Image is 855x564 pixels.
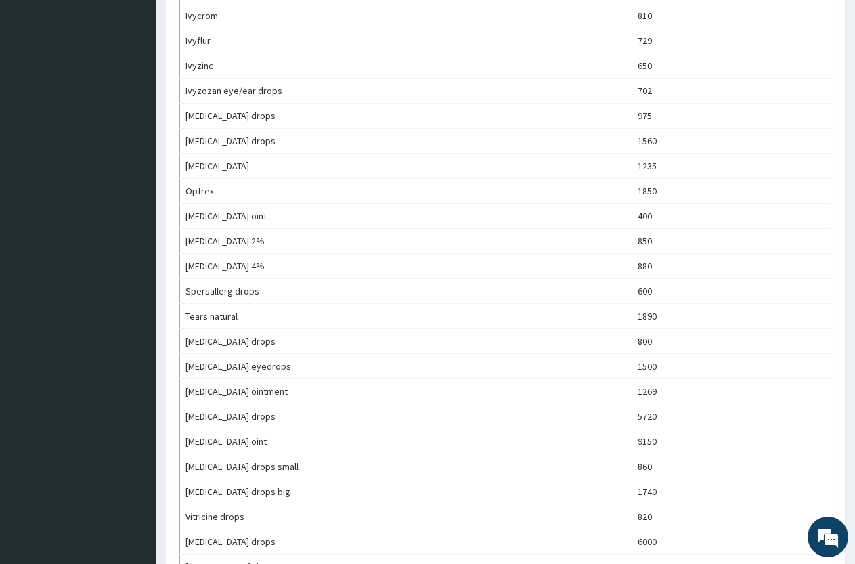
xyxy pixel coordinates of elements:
td: 1269 [632,379,831,404]
td: 1560 [632,129,831,154]
td: [MEDICAL_DATA] drops [180,529,632,555]
td: 1890 [632,304,831,329]
td: Optrex [180,179,632,204]
td: 600 [632,279,831,304]
td: 5720 [632,404,831,429]
td: 800 [632,329,831,354]
td: 1740 [632,479,831,504]
td: Ivyflur [180,28,632,53]
td: 820 [632,504,831,529]
td: [MEDICAL_DATA] 4% [180,254,632,279]
span: We're online! [79,171,187,307]
td: [MEDICAL_DATA] [180,154,632,179]
td: 1235 [632,154,831,179]
td: [MEDICAL_DATA] drops [180,329,632,354]
td: 850 [632,229,831,254]
td: Spersallerg drops [180,279,632,304]
td: [MEDICAL_DATA] drops [180,104,632,129]
td: [MEDICAL_DATA] drops [180,404,632,429]
td: 702 [632,79,831,104]
td: 650 [632,53,831,79]
td: 860 [632,454,831,479]
td: [MEDICAL_DATA] drops [180,129,632,154]
div: Minimize live chat window [222,7,255,39]
td: [MEDICAL_DATA] drops big [180,479,632,504]
td: 9150 [632,429,831,454]
textarea: Type your message and hit 'Enter' [7,370,258,417]
img: d_794563401_company_1708531726252_794563401 [25,68,55,102]
td: [MEDICAL_DATA] eyedrops [180,354,632,379]
td: 975 [632,104,831,129]
td: [MEDICAL_DATA] drops small [180,454,632,479]
td: 1850 [632,179,831,204]
div: Chat with us now [70,76,227,93]
td: 810 [632,3,831,28]
td: 400 [632,204,831,229]
td: Ivyzinc [180,53,632,79]
td: [MEDICAL_DATA] oint [180,429,632,454]
td: [MEDICAL_DATA] oint [180,204,632,229]
td: [MEDICAL_DATA] 2% [180,229,632,254]
td: 1500 [632,354,831,379]
td: 6000 [632,529,831,555]
td: 880 [632,254,831,279]
td: [MEDICAL_DATA] ointment [180,379,632,404]
td: 729 [632,28,831,53]
td: Tears natural [180,304,632,329]
td: Ivyzozan eye/ear drops [180,79,632,104]
td: Ivycrom [180,3,632,28]
td: Vitricine drops [180,504,632,529]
